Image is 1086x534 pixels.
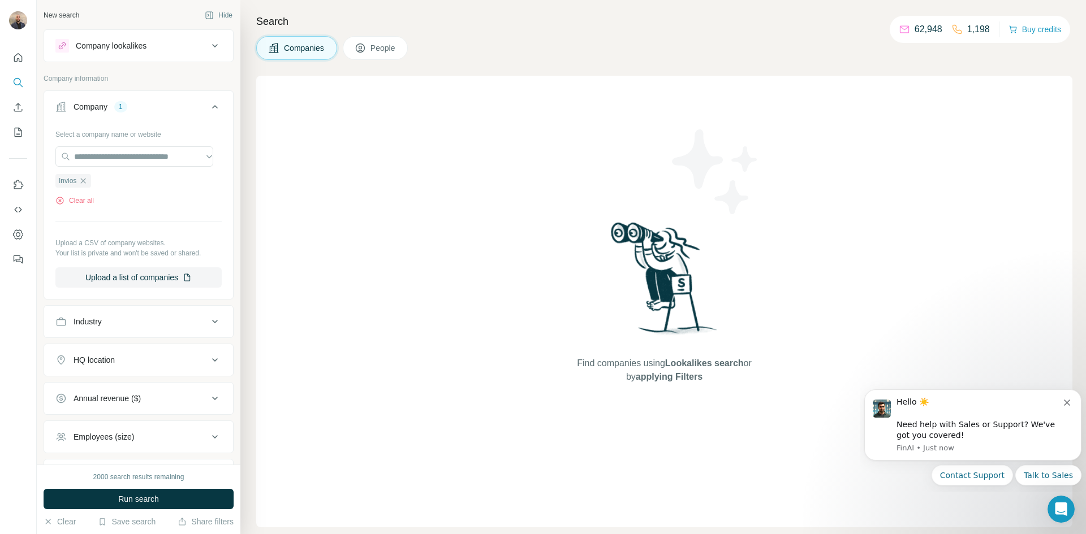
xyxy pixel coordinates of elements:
button: Run search [44,489,234,509]
div: Industry [74,316,102,327]
span: Lookalikes search [665,358,744,368]
p: Upload a CSV of company websites. [55,238,222,248]
button: Buy credits [1009,21,1061,37]
button: Enrich CSV [9,97,27,118]
div: Company lookalikes [76,40,146,51]
div: Employees (size) [74,431,134,442]
div: 1 [114,102,127,112]
button: Hide [197,7,240,24]
button: Industry [44,308,233,335]
button: Feedback [9,249,27,270]
div: 2000 search results remaining [93,472,184,482]
p: 62,948 [915,23,942,36]
span: Companies [284,42,325,54]
span: applying Filters [636,372,703,381]
button: Clear [44,516,76,527]
img: Surfe Illustration - Stars [665,121,766,223]
button: Save search [98,516,156,527]
div: Annual revenue ($) [74,393,141,404]
p: 1,198 [967,23,990,36]
button: Annual revenue ($) [44,385,233,412]
button: Dashboard [9,224,27,245]
button: Share filters [178,516,234,527]
button: Company lookalikes [44,32,233,59]
button: Company1 [44,93,233,125]
button: Quick start [9,47,27,68]
button: Technologies [44,462,233,489]
button: Use Surfe on LinkedIn [9,175,27,195]
button: My lists [9,122,27,142]
img: Surfe Illustration - Woman searching with binoculars [606,219,723,345]
button: Clear all [55,196,94,206]
button: Employees (size) [44,423,233,450]
div: Company [74,101,107,112]
button: HQ location [44,346,233,374]
img: Avatar [9,11,27,29]
span: Run search [118,493,159,505]
button: Search [9,72,27,93]
iframe: Intercom live chat [1048,496,1075,523]
span: People [370,42,397,54]
button: Upload a list of companies [55,267,222,288]
div: New search [44,10,79,20]
span: Find companies using or by [574,357,755,384]
p: Company information [44,73,234,84]
button: Use Surfe API [9,199,27,220]
h4: Search [256,14,1072,29]
div: HQ location [74,354,115,366]
iframe: Intercom notifications message [860,379,1086,492]
div: Select a company name or website [55,125,222,140]
p: Your list is private and won't be saved or shared. [55,248,222,258]
span: Invios [59,176,76,186]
